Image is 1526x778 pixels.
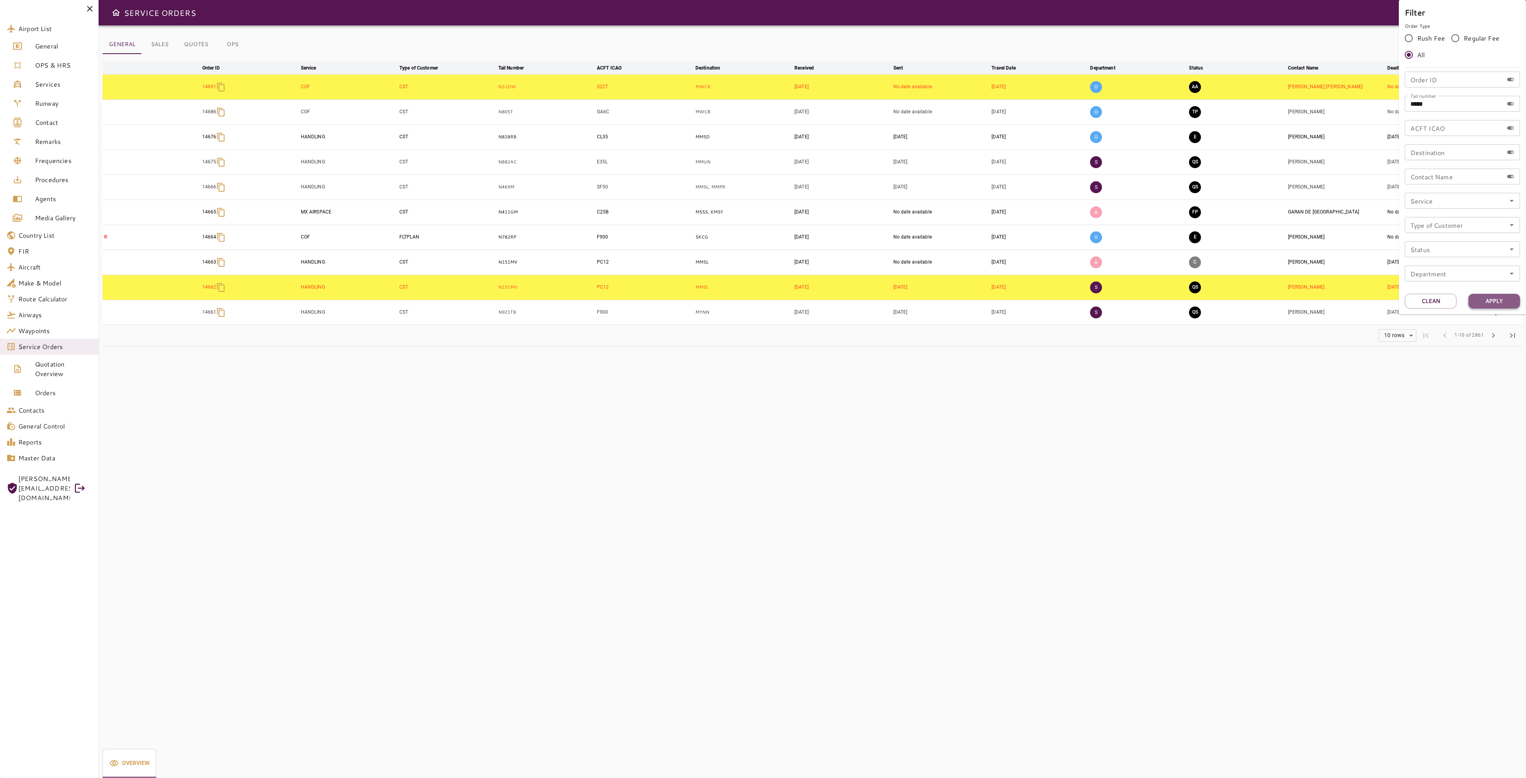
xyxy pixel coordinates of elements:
label: Tail number [1410,92,1436,99]
button: Open [1506,244,1517,255]
p: Order Type [1405,23,1520,30]
h6: Filter [1405,6,1520,19]
button: Open [1506,195,1517,206]
button: Open [1506,268,1517,279]
span: All [1417,50,1425,60]
span: Regular Fee [1464,33,1499,43]
div: rushFeeOrder [1405,30,1520,63]
button: Apply [1468,294,1520,308]
span: Rush Fee [1417,33,1445,43]
button: Clean [1405,294,1456,308]
button: Open [1506,219,1517,231]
